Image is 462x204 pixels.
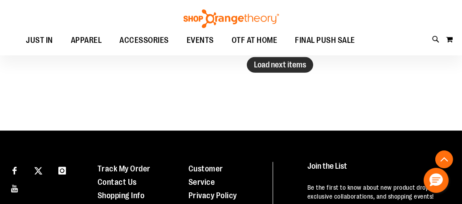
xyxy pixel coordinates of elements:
a: Visit our Instagram page [54,162,70,178]
a: JUST IN [17,30,62,51]
a: Privacy Policy [188,191,237,200]
span: ACCESSORIES [119,30,169,50]
button: Load next items [247,57,313,73]
a: Visit our Youtube page [7,180,22,196]
h4: Join the List [307,162,448,179]
a: Track My Order [98,164,151,173]
a: ACCESSORIES [110,30,178,50]
span: Load next items [254,60,306,69]
a: Customer Service [188,164,223,187]
button: Back To Top [435,150,453,168]
a: EVENTS [178,30,223,51]
span: EVENTS [187,30,214,50]
span: APPAREL [71,30,102,50]
span: OTF AT HOME [232,30,278,50]
a: Contact Us [98,178,137,187]
a: FINAL PUSH SALE [286,30,364,51]
span: FINAL PUSH SALE [295,30,355,50]
img: Shop Orangetheory [182,9,280,28]
a: Visit our Facebook page [7,162,22,178]
span: JUST IN [26,30,53,50]
a: OTF AT HOME [223,30,286,51]
a: APPAREL [62,30,111,51]
button: Hello, have a question? Let’s chat. [424,168,449,193]
a: Visit our X page [31,162,46,178]
img: Twitter [34,167,42,175]
p: Be the first to know about new product drops, exclusive collaborations, and shopping events! [307,183,448,201]
a: Shopping Info [98,191,145,200]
